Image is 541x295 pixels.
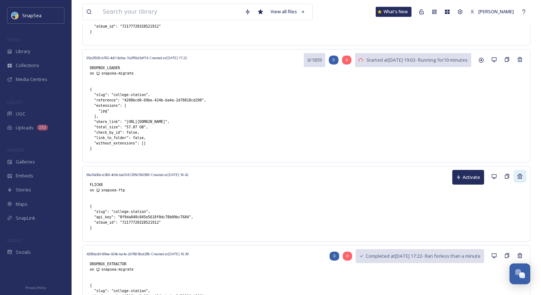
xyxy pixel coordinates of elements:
[329,56,338,65] div: 0
[90,187,185,193] div: on snapsea-ftp
[16,76,47,83] span: Media Centres
[16,215,35,222] span: SnapLink
[99,4,241,20] input: Search your library
[355,53,471,67] button: Started at[DATE] 19:02- Running for10 minutes
[25,283,46,291] a: Privacy Policy
[11,12,19,19] img: snapsea-logo.png
[86,83,210,155] div: { "slug": "college-station", "reference": "4208bcd0-69be-424b-ba4a-2d78818cd298", "extensions": [...
[7,147,24,153] span: WIDGETS
[86,252,189,256] span: 4208bcd0-69be-424b-ba4a-2d78818cd298 - Created at [DATE] 16:39
[86,56,187,60] span: 55b2f929-b765-4c81-8dba-1b2f95d3df74 - Created at [DATE] 17:22
[342,56,351,65] div: 0
[16,124,34,131] span: Uploads
[25,285,46,290] span: Privacy Policy
[452,170,484,185] button: Activate
[16,62,39,69] span: Collections
[86,172,188,177] span: 56a5b06b-d360-4c0b-ba03-812950160399 - Created at [DATE] 16:42
[16,249,31,256] span: Socials
[376,7,411,17] a: What's New
[16,172,33,179] span: Embeds
[90,71,183,76] div: on snapsea-migrate
[467,5,517,19] a: [PERSON_NAME]
[16,186,31,193] span: Stories
[366,57,468,63] span: Started at [DATE] 19:02 - Running for 10 minutes
[16,48,30,55] span: Library
[86,62,187,80] div: DROPBOX_LOADER
[343,252,352,261] div: 0
[7,99,23,105] span: COLLECT
[478,8,514,15] span: [PERSON_NAME]
[330,252,339,261] div: 0
[37,125,48,130] div: 152
[267,5,309,19] a: View all files
[86,258,189,276] div: DROPBOX_EXTRACTOR
[356,249,484,263] button: Completed at[DATE] 17:22- Ran forless than a minute
[510,263,530,284] button: Open Chat
[22,12,42,19] span: SnapSea
[7,238,21,243] span: SOCIALS
[86,179,188,196] div: FLICKR
[7,37,20,42] span: MEDIA
[16,201,28,208] span: Maps
[16,158,35,165] span: Galleries
[304,53,325,67] button: 0/1859
[16,110,25,117] span: UGC
[90,267,185,272] div: on snapsea-migrate
[86,200,197,234] div: { "slug": "college-station", "api_key": "8f9da048c845e5618f0dc78b09bc7684", "album_id": "72177720...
